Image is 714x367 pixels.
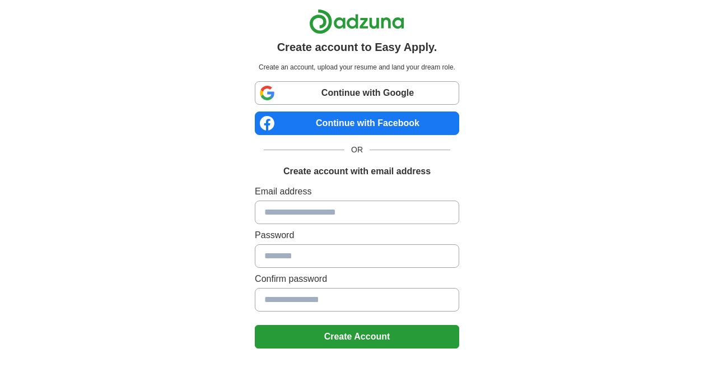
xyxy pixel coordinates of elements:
h1: Create account to Easy Apply. [277,39,437,55]
label: Password [255,229,459,242]
img: Adzuna logo [309,9,404,34]
label: Confirm password [255,272,459,286]
h1: Create account with email address [283,165,431,178]
p: Create an account, upload your resume and land your dream role. [257,62,457,72]
button: Create Account [255,325,459,349]
a: Continue with Facebook [255,112,459,135]
a: Continue with Google [255,81,459,105]
span: OR [344,144,370,156]
label: Email address [255,185,459,198]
